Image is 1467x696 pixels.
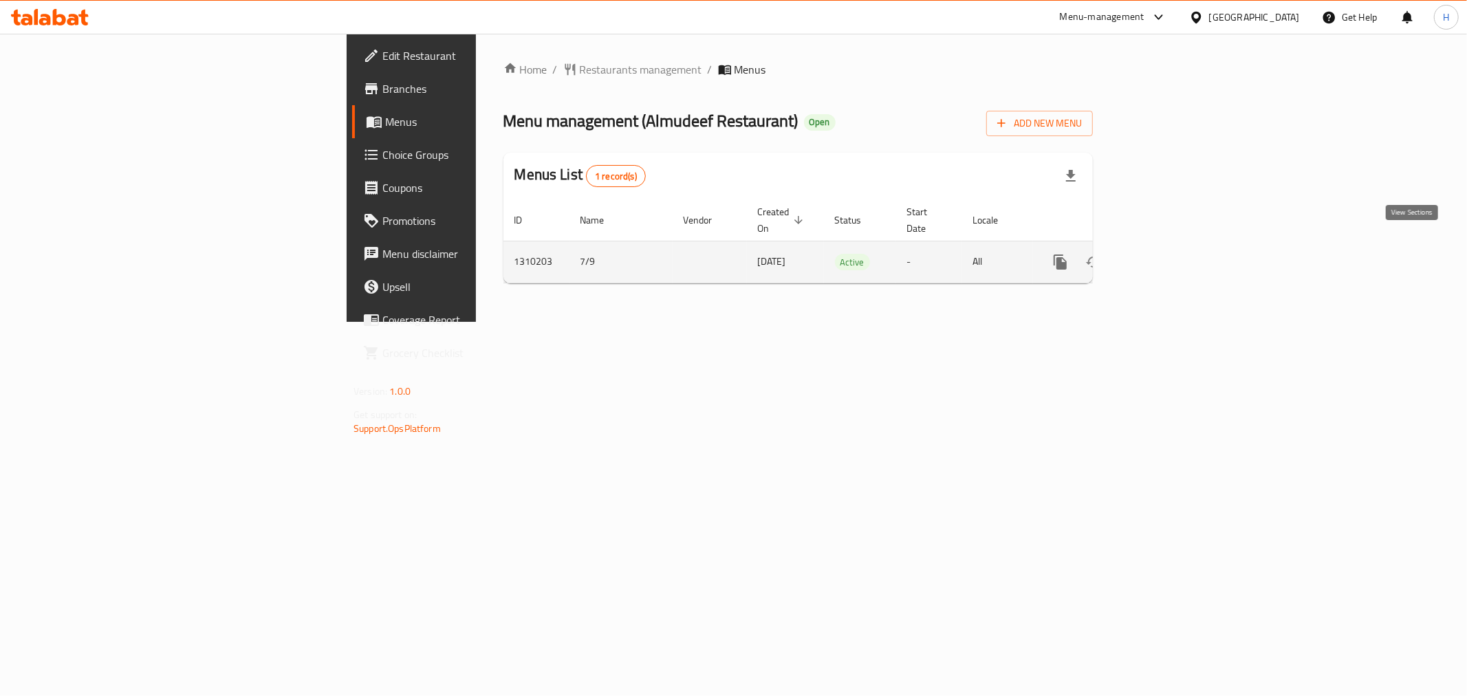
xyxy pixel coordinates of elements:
span: Add New Menu [997,115,1082,132]
span: 1 record(s) [587,170,645,183]
span: Choice Groups [382,146,580,163]
td: All [962,241,1033,283]
div: [GEOGRAPHIC_DATA] [1209,10,1300,25]
button: Add New Menu [986,111,1093,136]
span: 1.0.0 [389,382,411,400]
a: Coverage Report [352,303,591,336]
a: Grocery Checklist [352,336,591,369]
span: Coupons [382,180,580,196]
a: Branches [352,72,591,105]
a: Menus [352,105,591,138]
span: Version: [354,382,387,400]
div: Menu-management [1060,9,1144,25]
h2: Menus List [514,164,646,187]
a: Choice Groups [352,138,591,171]
a: Edit Restaurant [352,39,591,72]
a: Menu disclaimer [352,237,591,270]
button: Change Status [1077,246,1110,279]
span: Promotions [382,213,580,229]
div: Export file [1054,160,1087,193]
th: Actions [1033,199,1187,241]
table: enhanced table [503,199,1187,283]
span: Menu management ( Almudeef Restaurant ) [503,105,798,136]
span: Get support on: [354,406,417,424]
span: [DATE] [758,252,786,270]
a: Restaurants management [563,61,702,78]
span: Menu disclaimer [382,246,580,262]
span: Grocery Checklist [382,345,580,361]
nav: breadcrumb [503,61,1093,78]
span: Upsell [382,279,580,295]
div: Total records count [586,165,646,187]
a: Upsell [352,270,591,303]
button: more [1044,246,1077,279]
a: Support.OpsPlatform [354,420,441,437]
span: Menus [735,61,766,78]
span: Vendor [684,212,730,228]
span: Status [835,212,880,228]
span: Open [804,116,836,128]
span: H [1443,10,1449,25]
span: ID [514,212,541,228]
span: Created On [758,204,807,237]
span: Locale [973,212,1017,228]
span: Edit Restaurant [382,47,580,64]
span: Start Date [907,204,946,237]
span: Restaurants management [580,61,702,78]
a: Coupons [352,171,591,204]
td: 7/9 [569,241,673,283]
td: - [896,241,962,283]
a: Promotions [352,204,591,237]
li: / [708,61,713,78]
span: Name [580,212,622,228]
span: Menus [385,113,580,130]
div: Open [804,114,836,131]
span: Coverage Report [382,312,580,328]
span: Active [835,254,870,270]
span: Branches [382,80,580,97]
